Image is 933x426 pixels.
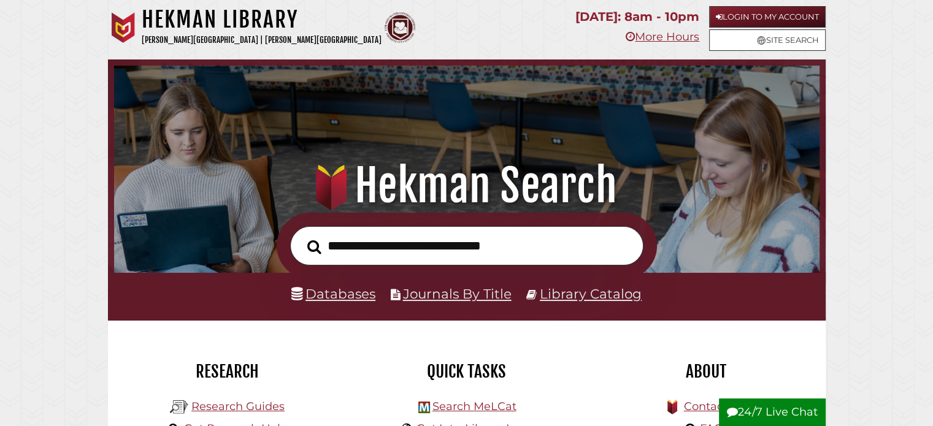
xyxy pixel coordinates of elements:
[596,361,816,382] h2: About
[418,401,430,413] img: Hekman Library Logo
[432,400,516,413] a: Search MeLCat
[170,398,188,416] img: Hekman Library Logo
[626,30,699,44] a: More Hours
[356,361,577,382] h2: Quick Tasks
[385,12,415,43] img: Calvin Theological Seminary
[191,400,285,413] a: Research Guides
[291,286,375,302] a: Databases
[683,400,744,413] a: Contact Us
[540,286,642,302] a: Library Catalog
[575,6,699,28] p: [DATE]: 8am - 10pm
[709,29,826,51] a: Site Search
[301,236,328,257] button: Search
[403,286,512,302] a: Journals By Title
[128,159,805,213] h1: Hekman Search
[709,6,826,28] a: Login to My Account
[117,361,338,382] h2: Research
[142,6,382,33] h1: Hekman Library
[108,12,139,43] img: Calvin University
[142,33,382,47] p: [PERSON_NAME][GEOGRAPHIC_DATA] | [PERSON_NAME][GEOGRAPHIC_DATA]
[307,239,321,254] i: Search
